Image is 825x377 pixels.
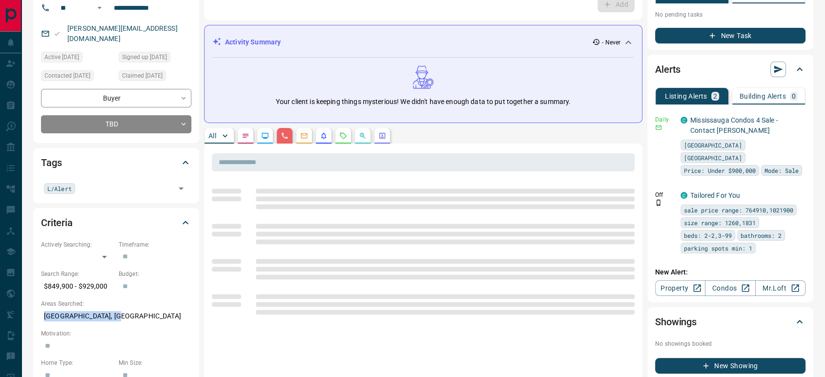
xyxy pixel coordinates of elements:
[655,28,805,43] button: New Task
[684,140,742,150] span: [GEOGRAPHIC_DATA]
[119,52,191,65] div: Sun Feb 18 2024
[655,190,675,199] p: Off
[655,7,805,22] p: No pending tasks
[690,191,740,199] a: Tailored For You
[655,62,681,77] h2: Alerts
[281,132,289,140] svg: Calls
[378,132,386,140] svg: Agent Actions
[41,155,62,170] h2: Tags
[684,230,732,240] span: beds: 2-2,3-99
[41,70,114,84] div: Fri Mar 29 2024
[41,278,114,294] p: $849,900 - $929,000
[684,153,742,163] span: [GEOGRAPHIC_DATA]
[41,270,114,278] p: Search Range:
[655,310,805,334] div: Showings
[41,329,191,338] p: Motivation:
[602,38,620,47] p: - Never
[44,71,90,81] span: Contacted [DATE]
[655,58,805,81] div: Alerts
[705,280,755,296] a: Condos
[41,211,191,234] div: Criteria
[41,215,73,230] h2: Criteria
[212,33,634,51] div: Activity Summary- Never
[119,70,191,84] div: Sun Feb 18 2024
[655,280,705,296] a: Property
[655,267,805,277] p: New Alert:
[54,30,61,37] svg: Email Valid
[359,132,367,140] svg: Opportunities
[225,37,281,47] p: Activity Summary
[684,205,793,215] span: sale price range: 764910,1021900
[665,93,707,100] p: Listing Alerts
[655,314,697,330] h2: Showings
[41,358,114,367] p: Home Type:
[741,230,782,240] span: bathrooms: 2
[684,166,756,175] span: Price: Under $900,000
[47,184,72,193] span: L/Alert
[119,240,191,249] p: Timeframe:
[41,240,114,249] p: Actively Searching:
[276,97,571,107] p: Your client is keeping things mysterious! We didn't have enough data to put together a summary.
[655,115,675,124] p: Daily
[792,93,796,100] p: 0
[41,89,191,107] div: Buyer
[41,299,191,308] p: Areas Searched:
[684,243,752,253] span: parking spots min: 1
[174,182,188,195] button: Open
[261,132,269,140] svg: Lead Browsing Activity
[67,24,178,42] a: [PERSON_NAME][EMAIL_ADDRESS][DOMAIN_NAME]
[122,71,163,81] span: Claimed [DATE]
[41,52,114,65] div: Fri Apr 12 2024
[655,358,805,374] button: New Showing
[339,132,347,140] svg: Requests
[41,308,191,324] p: [GEOGRAPHIC_DATA], [GEOGRAPHIC_DATA]
[764,166,799,175] span: Mode: Sale
[300,132,308,140] svg: Emails
[122,52,167,62] span: Signed up [DATE]
[755,280,805,296] a: Mr.Loft
[242,132,249,140] svg: Notes
[655,339,805,348] p: No showings booked
[41,151,191,174] div: Tags
[94,2,105,14] button: Open
[655,124,662,131] svg: Email
[684,218,756,228] span: size range: 1260,1831
[41,115,191,133] div: TBD
[208,132,216,139] p: All
[690,116,778,134] a: Mississauga Condos 4 Sale - Contact [PERSON_NAME]
[740,93,786,100] p: Building Alerts
[655,199,662,206] svg: Push Notification Only
[681,117,687,124] div: condos.ca
[119,270,191,278] p: Budget:
[681,192,687,199] div: condos.ca
[320,132,328,140] svg: Listing Alerts
[713,93,717,100] p: 2
[44,52,79,62] span: Active [DATE]
[119,358,191,367] p: Min Size:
